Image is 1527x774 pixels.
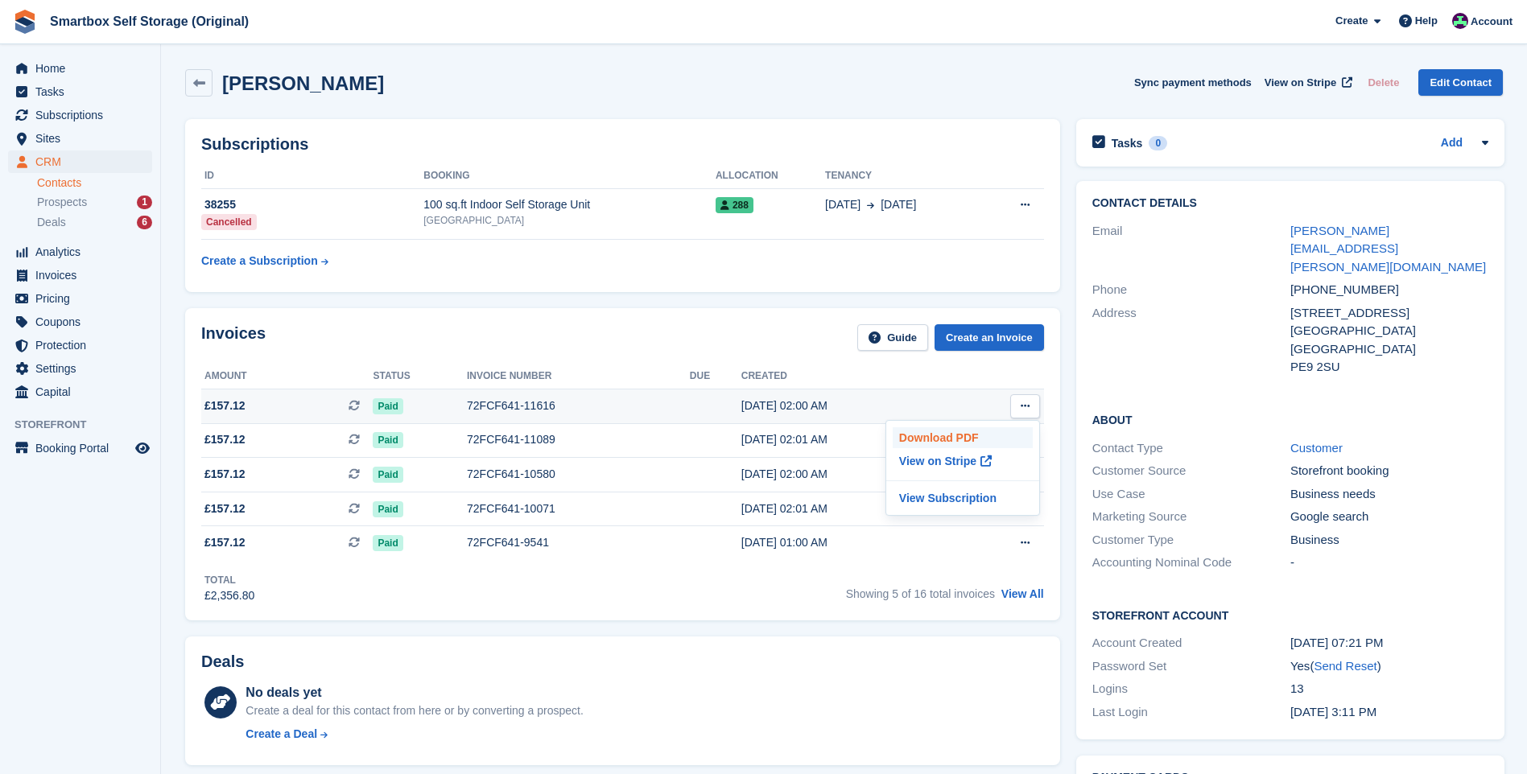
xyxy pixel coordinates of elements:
[1290,322,1488,340] div: [GEOGRAPHIC_DATA]
[1441,134,1463,153] a: Add
[741,534,959,551] div: [DATE] 01:00 AM
[8,311,152,333] a: menu
[1335,13,1368,29] span: Create
[1314,659,1376,673] a: Send Reset
[246,726,583,743] a: Create a Deal
[8,241,152,263] a: menu
[137,196,152,209] div: 1
[1001,587,1044,600] a: View All
[1092,634,1290,653] div: Account Created
[1092,607,1488,623] h2: Storefront Account
[467,364,690,389] th: Invoice number
[201,364,373,389] th: Amount
[35,264,132,286] span: Invoices
[201,246,328,276] a: Create a Subscription
[373,467,402,483] span: Paid
[37,215,66,230] span: Deals
[741,397,959,414] div: [DATE] 02:00 AM
[1092,281,1290,299] div: Phone
[373,364,467,389] th: Status
[716,163,825,189] th: Allocation
[423,213,716,228] div: [GEOGRAPHIC_DATA]
[935,324,1044,351] a: Create an Invoice
[690,364,741,389] th: Due
[1290,485,1488,504] div: Business needs
[8,357,152,380] a: menu
[37,214,152,231] a: Deals 6
[1092,554,1290,572] div: Accounting Nominal Code
[467,466,690,483] div: 72FCF641-10580
[1092,485,1290,504] div: Use Case
[1290,508,1488,526] div: Google search
[8,127,152,150] a: menu
[893,427,1033,448] a: Download PDF
[246,683,583,702] div: No deals yet
[825,163,984,189] th: Tenancy
[373,432,402,448] span: Paid
[1290,531,1488,550] div: Business
[1092,411,1488,427] h2: About
[1149,136,1167,150] div: 0
[1092,657,1290,676] div: Password Set
[1092,531,1290,550] div: Customer Type
[204,466,246,483] span: £157.12
[467,500,690,517] div: 72FCF641-10071
[1092,304,1290,377] div: Address
[35,80,132,103] span: Tasks
[133,438,152,458] a: Preview store
[893,448,1033,474] a: View on Stripe
[1418,69,1503,96] a: Edit Contact
[741,500,959,517] div: [DATE] 02:01 AM
[201,163,423,189] th: ID
[201,135,1044,154] h2: Subscriptions
[881,196,916,213] span: [DATE]
[857,324,928,351] a: Guide
[1092,680,1290,698] div: Logins
[1290,304,1488,323] div: [STREET_ADDRESS]
[741,364,959,389] th: Created
[37,195,87,210] span: Prospects
[35,241,132,263] span: Analytics
[1112,136,1143,150] h2: Tasks
[1290,224,1486,274] a: [PERSON_NAME][EMAIL_ADDRESS][PERSON_NAME][DOMAIN_NAME]
[35,287,132,310] span: Pricing
[201,253,318,270] div: Create a Subscription
[1290,462,1488,480] div: Storefront booking
[1134,69,1252,96] button: Sync payment methods
[37,175,152,191] a: Contacts
[201,196,423,213] div: 38255
[1290,634,1488,653] div: [DATE] 07:21 PM
[1290,340,1488,359] div: [GEOGRAPHIC_DATA]
[467,397,690,414] div: 72FCF641-11616
[35,311,132,333] span: Coupons
[204,431,246,448] span: £157.12
[1471,14,1513,30] span: Account
[1290,554,1488,572] div: -
[1092,703,1290,722] div: Last Login
[43,8,255,35] a: Smartbox Self Storage (Original)
[204,587,254,604] div: £2,356.80
[35,437,132,459] span: Booking Portal
[1290,705,1376,718] time: 2025-05-07 14:11:49 UTC
[1290,680,1488,698] div: 13
[37,194,152,211] a: Prospects 1
[1415,13,1438,29] span: Help
[741,431,959,448] div: [DATE] 02:01 AM
[1310,659,1380,673] span: ( )
[13,10,37,34] img: stora-icon-8386f47178a22dfd0bd8f6a31ec36ba5ce8667c1dd55bd0f319d3a0aa187defe.svg
[423,163,716,189] th: Booking
[201,324,266,351] h2: Invoices
[246,726,317,743] div: Create a Deal
[373,398,402,414] span: Paid
[825,196,860,213] span: [DATE]
[35,150,132,173] span: CRM
[1092,197,1488,210] h2: Contact Details
[14,417,160,433] span: Storefront
[35,127,132,150] span: Sites
[201,653,244,671] h2: Deals
[467,431,690,448] div: 72FCF641-11089
[246,702,583,719] div: Create a deal for this contact from here or by converting a prospect.
[1092,462,1290,480] div: Customer Source
[204,397,246,414] span: £157.12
